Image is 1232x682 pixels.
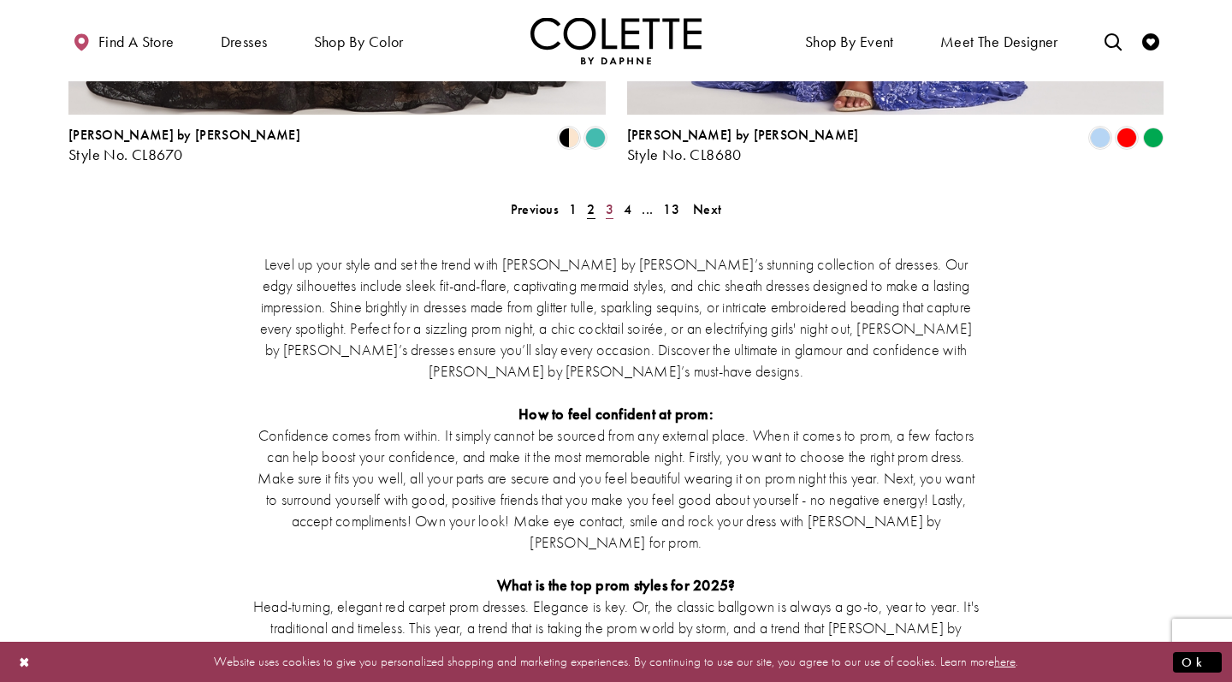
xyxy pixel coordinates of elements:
a: Meet the designer [936,17,1063,64]
span: Shop By Event [801,17,898,64]
img: Colette by Daphne [530,17,702,64]
span: Dresses [216,17,272,64]
span: Meet the designer [940,33,1058,50]
a: Visit Home Page [530,17,702,64]
div: Colette by Daphne Style No. CL8670 [68,128,300,163]
a: Toggle search [1100,17,1126,64]
span: Shop By Event [805,33,894,50]
span: 1 [569,200,577,218]
a: 1 [564,197,582,222]
div: Colette by Daphne Style No. CL8680 [627,128,859,163]
span: Style No. CL8680 [627,145,742,164]
a: 3 [601,197,619,222]
a: 4 [619,197,637,222]
button: Close Dialog [10,647,39,677]
span: 3 [606,200,613,218]
span: 13 [663,200,679,218]
span: Style No. CL8670 [68,145,182,164]
span: [PERSON_NAME] by [PERSON_NAME] [627,126,859,144]
span: Next [693,200,721,218]
a: Check Wishlist [1138,17,1164,64]
p: Website uses cookies to give you personalized shopping and marketing experiences. By continuing t... [123,650,1109,673]
a: 13 [658,197,684,222]
strong: What is the top prom styles for 2025? [497,575,736,595]
i: Periwinkle [1090,128,1111,148]
a: Prev Page [506,197,564,222]
a: Next Page [688,197,726,222]
a: ... [637,197,658,222]
a: Find a store [68,17,178,64]
i: Red [1116,128,1137,148]
i: Emerald [1143,128,1164,148]
span: Find a store [98,33,175,50]
span: Shop by color [310,17,408,64]
span: Previous [511,200,559,218]
span: ... [642,200,653,218]
strong: How to feel confident at prom: [518,404,714,424]
span: 4 [624,200,631,218]
p: Level up your style and set the trend with [PERSON_NAME] by [PERSON_NAME]’s stunning collection o... [252,253,980,382]
button: Submit Dialog [1173,651,1222,673]
i: Turquoise [585,128,606,148]
p: Head-turning, elegant red carpet prom dresses. Elegance is key. Or, the classic ballgown is alway... [252,596,980,660]
span: Dresses [221,33,268,50]
a: here [994,653,1016,670]
p: Confidence comes from within. It simply cannot be sourced from any external place. When it comes ... [252,424,980,553]
span: Current page [582,197,600,222]
span: Shop by color [314,33,404,50]
span: 2 [587,200,595,218]
span: [PERSON_NAME] by [PERSON_NAME] [68,126,300,144]
i: Black/Nude [559,128,579,148]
